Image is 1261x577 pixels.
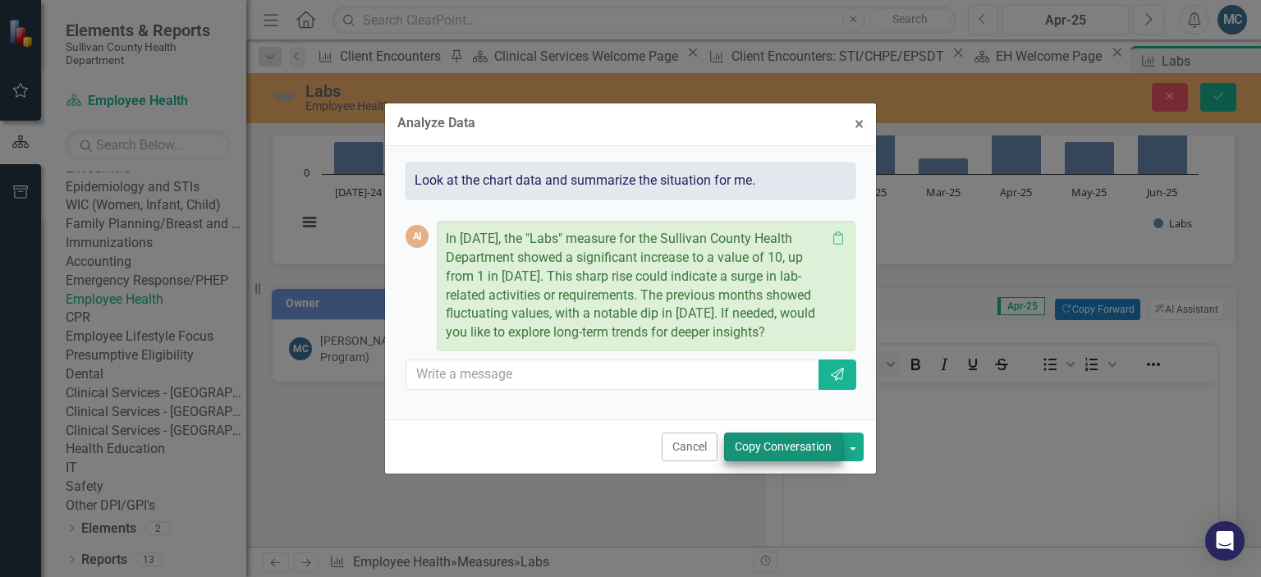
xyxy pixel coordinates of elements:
[406,359,820,390] input: Write a message
[446,230,826,342] p: In [DATE], the "Labs" measure for the Sullivan County Health Department showed a significant incr...
[406,163,855,199] div: Look at the chart data and summarize the situation for me.
[662,433,718,461] button: Cancel
[406,225,429,248] div: AI
[724,433,842,461] button: Copy Conversation
[1205,521,1245,561] div: Open Intercom Messenger
[397,116,475,131] div: Analyze Data
[855,114,864,134] span: ×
